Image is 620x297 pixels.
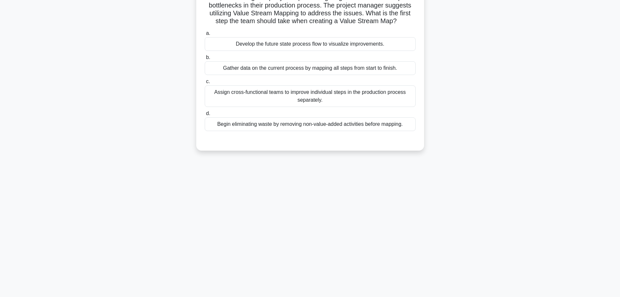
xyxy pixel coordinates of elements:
[205,85,416,107] div: Assign cross-functional teams to improve individual steps in the production process separately.
[205,37,416,51] div: Develop the future state process flow to visualize improvements.
[206,54,210,60] span: b.
[205,117,416,131] div: Begin eliminating waste by removing non-value-added activities before mapping.
[206,79,210,84] span: c.
[206,30,210,36] span: a.
[206,111,210,116] span: d.
[205,61,416,75] div: Gather data on the current process by mapping all steps from start to finish.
